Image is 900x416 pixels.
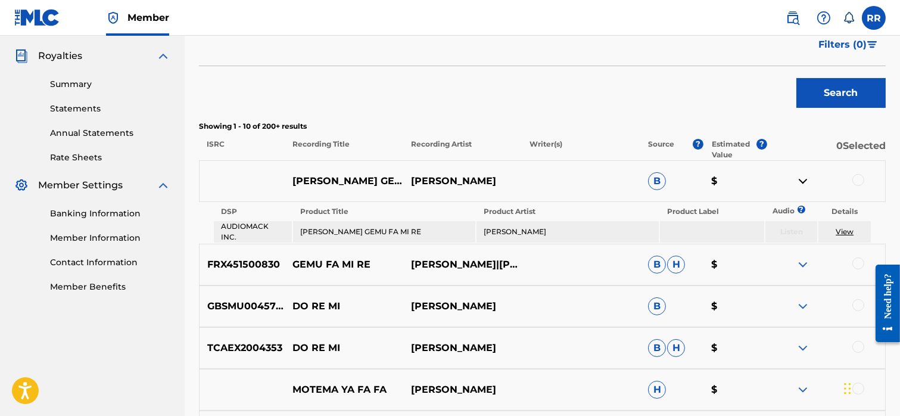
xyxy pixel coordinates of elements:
a: Member Information [50,232,170,244]
p: $ [703,257,767,272]
span: Filters ( 0 ) [818,38,867,52]
p: GEMU FA MI RE [285,257,403,272]
p: GBSMU0045792 [200,299,285,313]
p: Writer(s) [522,139,640,160]
div: Notifications [843,12,855,24]
img: search [786,11,800,25]
p: FRX451500830 [200,257,285,272]
img: expand [796,299,810,313]
p: Estimated Value [712,139,756,160]
p: $ [703,383,767,397]
div: Help [812,6,836,30]
p: Audio [765,206,780,216]
a: Annual Statements [50,127,170,139]
img: expand [796,341,810,355]
div: User Menu [862,6,886,30]
p: Recording Title [284,139,403,160]
iframe: Chat Widget [840,359,900,416]
a: Banking Information [50,207,170,220]
a: View [836,227,854,236]
p: MOTEMA YA FA FA [285,383,403,397]
th: Product Artist [477,203,659,220]
span: B [648,172,666,190]
a: Summary [50,78,170,91]
a: Statements [50,103,170,115]
span: Member [127,11,169,24]
button: Search [796,78,886,108]
a: Rate Sheets [50,151,170,164]
div: Drag [844,371,851,406]
span: H [667,256,685,274]
p: ISRC [199,139,284,160]
p: Showing 1 - 10 of 200+ results [199,121,886,132]
img: help [817,11,831,25]
button: Filters (0) [811,30,886,60]
span: ? [756,139,767,150]
td: [PERSON_NAME] GEMU FA MI RE [293,221,475,243]
img: contract [796,174,810,188]
td: [PERSON_NAME] [477,221,659,243]
img: expand [796,383,810,397]
p: TCAEX2004353 [200,341,285,355]
th: DSP [214,203,292,220]
img: MLC Logo [14,9,60,26]
span: Royalties [38,49,82,63]
img: expand [156,49,170,63]
span: ? [801,206,802,213]
img: expand [156,178,170,193]
p: $ [703,299,767,313]
p: [PERSON_NAME]|[PERSON_NAME] NADEAK|[PERSON_NAME]|[PERSON_NAME] [403,257,522,272]
img: expand [796,257,810,272]
p: $ [703,174,767,188]
img: Royalties [14,49,29,63]
p: $ [703,341,767,355]
p: [PERSON_NAME] [403,299,522,313]
p: [PERSON_NAME] GEMU FA MI RE [285,174,403,188]
img: Top Rightsholder [106,11,120,25]
iframe: Resource Center [867,256,900,352]
span: Member Settings [38,178,123,193]
span: B [648,339,666,357]
p: Recording Artist [403,139,522,160]
p: DO RE MI [285,299,403,313]
span: H [667,339,685,357]
span: ? [693,139,703,150]
a: Public Search [781,6,805,30]
a: Contact Information [50,256,170,269]
span: H [648,381,666,399]
a: Member Benefits [50,281,170,293]
p: Listen [765,226,817,237]
span: B [648,297,666,315]
p: 0 Selected [767,139,886,160]
th: Details [818,203,870,220]
span: B [648,256,666,274]
p: Source [649,139,675,160]
p: [PERSON_NAME] [403,174,522,188]
p: [PERSON_NAME] [403,341,522,355]
p: [PERSON_NAME] [403,383,522,397]
img: filter [867,41,877,48]
td: AUDIOMACK INC. [214,221,292,243]
th: Product Title [293,203,475,220]
th: Product Label [660,203,764,220]
img: Member Settings [14,178,29,193]
p: DO RE MI [285,341,403,355]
